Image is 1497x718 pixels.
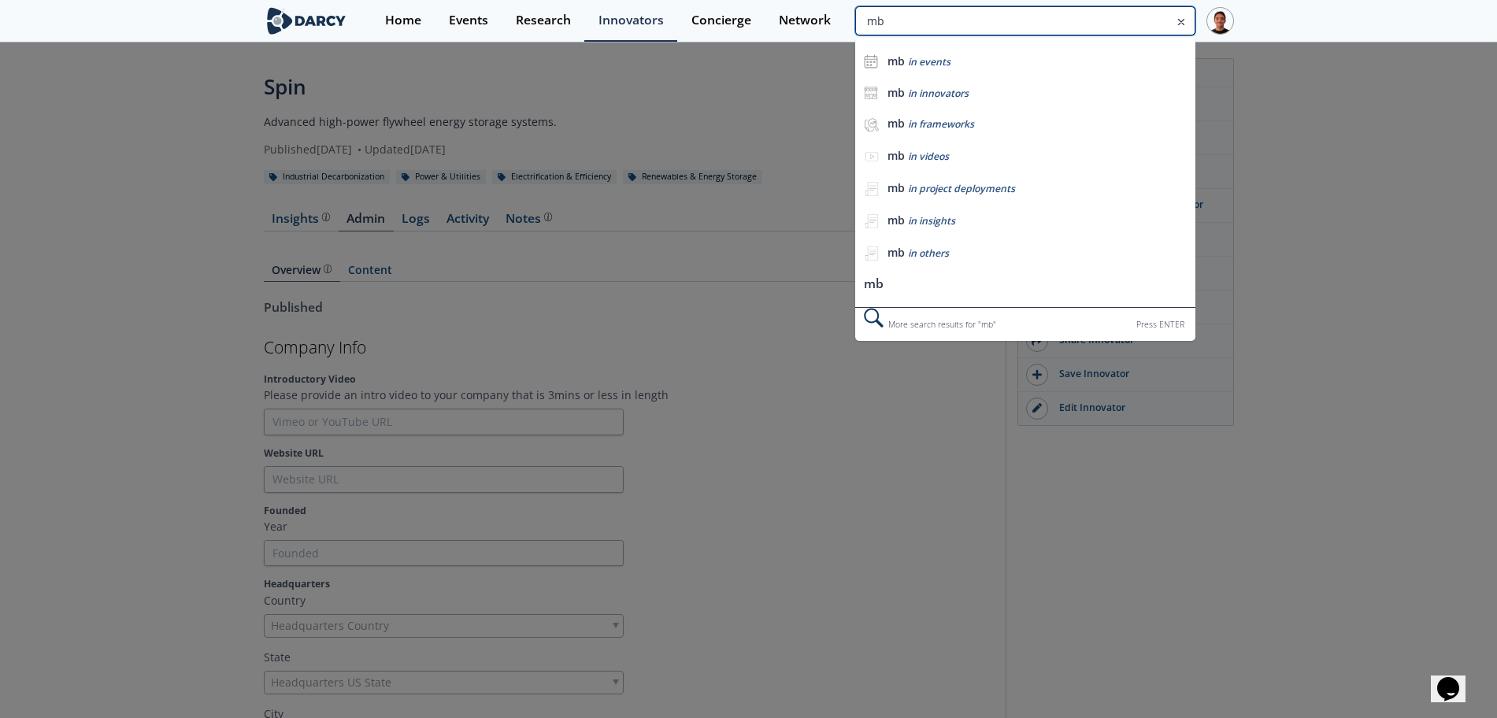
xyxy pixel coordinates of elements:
[887,213,905,228] b: mb
[908,117,974,131] span: in frameworks
[887,148,905,163] b: mb
[864,54,878,68] img: icon
[855,307,1195,341] div: More search results for " mb "
[1431,655,1481,702] iframe: chat widget
[908,246,949,260] span: in others
[691,14,751,27] div: Concierge
[449,14,488,27] div: Events
[887,180,905,195] b: mb
[855,270,1195,299] li: mb
[516,14,571,27] div: Research
[887,54,905,68] b: mb
[779,14,831,27] div: Network
[887,245,905,260] b: mb
[855,6,1195,35] input: Advanced Search
[908,87,969,100] span: in innovators
[887,85,905,100] b: mb
[598,14,664,27] div: Innovators
[1206,7,1234,35] img: Profile
[908,55,950,68] span: in events
[264,7,350,35] img: logo-wide.svg
[385,14,421,27] div: Home
[887,116,905,131] b: mb
[864,86,878,100] img: icon
[908,150,949,163] span: in videos
[908,182,1015,195] span: in project deployments
[908,214,955,228] span: in insights
[1136,316,1184,333] div: Press ENTER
